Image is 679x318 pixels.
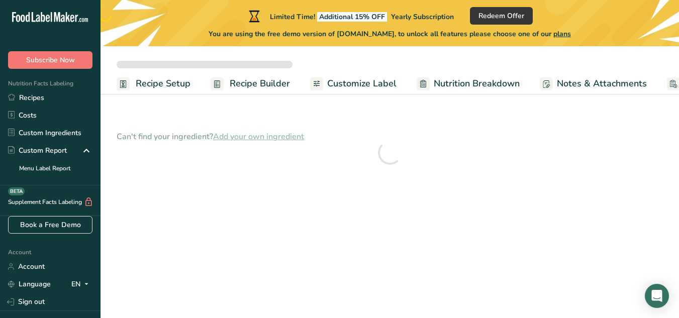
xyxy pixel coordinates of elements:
[645,284,669,308] div: Open Intercom Messenger
[71,278,92,290] div: EN
[8,216,92,234] a: Book a Free Demo
[317,12,387,22] span: Additional 15% OFF
[8,187,25,195] div: BETA
[8,275,51,293] a: Language
[417,72,520,95] a: Nutrition Breakdown
[26,55,75,65] span: Subscribe Now
[540,72,647,95] a: Notes & Attachments
[391,12,454,22] span: Yearly Subscription
[117,72,190,95] a: Recipe Setup
[557,77,647,90] span: Notes & Attachments
[209,29,571,39] span: You are using the free demo version of [DOMAIN_NAME], to unlock all features please choose one of...
[478,11,524,21] span: Redeem Offer
[230,77,290,90] span: Recipe Builder
[211,72,290,95] a: Recipe Builder
[247,10,454,22] div: Limited Time!
[310,72,397,95] a: Customize Label
[434,77,520,90] span: Nutrition Breakdown
[8,51,92,69] button: Subscribe Now
[136,77,190,90] span: Recipe Setup
[470,7,533,25] button: Redeem Offer
[327,77,397,90] span: Customize Label
[553,29,571,39] span: plans
[8,145,67,156] div: Custom Report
